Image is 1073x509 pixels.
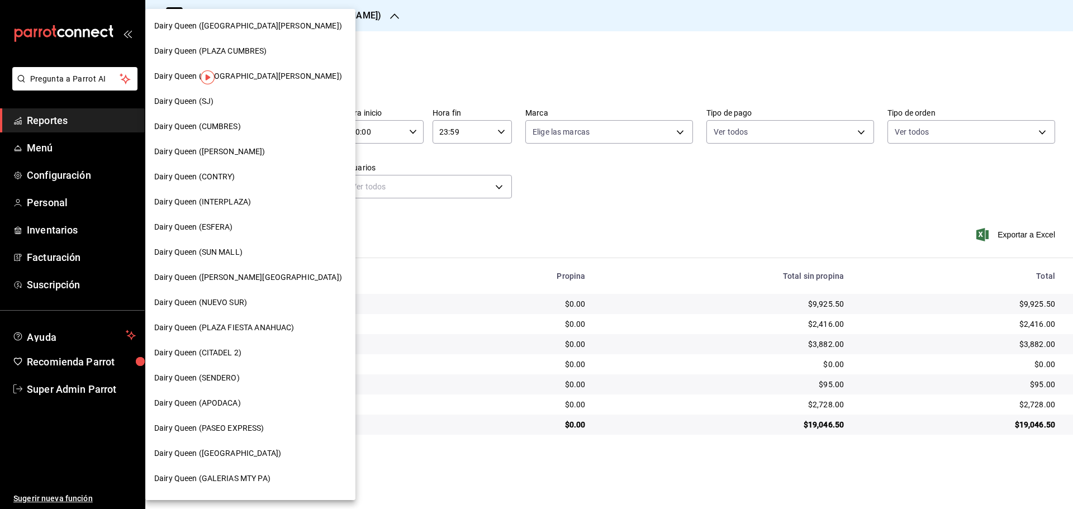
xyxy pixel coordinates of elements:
[154,272,342,283] span: Dairy Queen ([PERSON_NAME][GEOGRAPHIC_DATA])
[145,365,355,391] div: Dairy Queen (SENDERO)
[145,189,355,215] div: Dairy Queen (INTERPLAZA)
[145,89,355,114] div: Dairy Queen (SJ)
[154,422,264,434] span: Dairy Queen (PASEO EXPRESS)
[145,466,355,491] div: Dairy Queen (GALERIAS MTY PA)
[145,441,355,466] div: Dairy Queen ([GEOGRAPHIC_DATA])
[145,290,355,315] div: Dairy Queen (NUEVO SUR)
[145,315,355,340] div: Dairy Queen (PLAZA FIESTA ANAHUAC)
[154,448,281,459] span: Dairy Queen ([GEOGRAPHIC_DATA])
[154,397,241,409] span: Dairy Queen (APODACA)
[145,114,355,139] div: Dairy Queen (CUMBRES)
[145,340,355,365] div: Dairy Queen (CITADEL 2)
[154,45,267,57] span: Dairy Queen (PLAZA CUMBRES)
[145,391,355,416] div: Dairy Queen (APODACA)
[154,246,243,258] span: Dairy Queen (SUN MALL)
[201,70,215,84] img: Tooltip marker
[154,20,342,32] span: Dairy Queen ([GEOGRAPHIC_DATA][PERSON_NAME])
[154,96,213,107] span: Dairy Queen (SJ)
[154,322,294,334] span: Dairy Queen (PLAZA FIESTA ANAHUAC)
[145,240,355,265] div: Dairy Queen (SUN MALL)
[154,221,233,233] span: Dairy Queen (ESFERA)
[145,139,355,164] div: Dairy Queen ([PERSON_NAME])
[145,265,355,290] div: Dairy Queen ([PERSON_NAME][GEOGRAPHIC_DATA])
[154,297,247,308] span: Dairy Queen (NUEVO SUR)
[154,473,270,484] span: Dairy Queen (GALERIAS MTY PA)
[154,70,342,82] span: Dairy Queen ([GEOGRAPHIC_DATA][PERSON_NAME])
[154,196,251,208] span: Dairy Queen (INTERPLAZA)
[145,39,355,64] div: Dairy Queen (PLAZA CUMBRES)
[145,64,355,89] div: Dairy Queen ([GEOGRAPHIC_DATA][PERSON_NAME])
[145,164,355,189] div: Dairy Queen (CONTRY)
[145,13,355,39] div: Dairy Queen ([GEOGRAPHIC_DATA][PERSON_NAME])
[154,121,241,132] span: Dairy Queen (CUMBRES)
[154,146,265,158] span: Dairy Queen ([PERSON_NAME])
[145,416,355,441] div: Dairy Queen (PASEO EXPRESS)
[154,347,241,359] span: Dairy Queen (CITADEL 2)
[145,215,355,240] div: Dairy Queen (ESFERA)
[154,372,240,384] span: Dairy Queen (SENDERO)
[154,171,235,183] span: Dairy Queen (CONTRY)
